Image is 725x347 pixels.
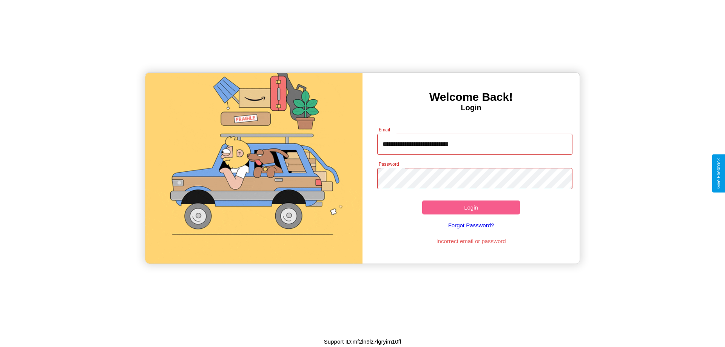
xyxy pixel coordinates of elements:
[379,161,399,167] label: Password
[373,214,569,236] a: Forgot Password?
[379,126,390,133] label: Email
[373,236,569,246] p: Incorrect email or password
[362,91,580,103] h3: Welcome Back!
[422,200,520,214] button: Login
[145,73,362,264] img: gif
[324,336,401,347] p: Support ID: mf2ln9lz7lgryim10fl
[362,103,580,112] h4: Login
[716,158,721,189] div: Give Feedback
